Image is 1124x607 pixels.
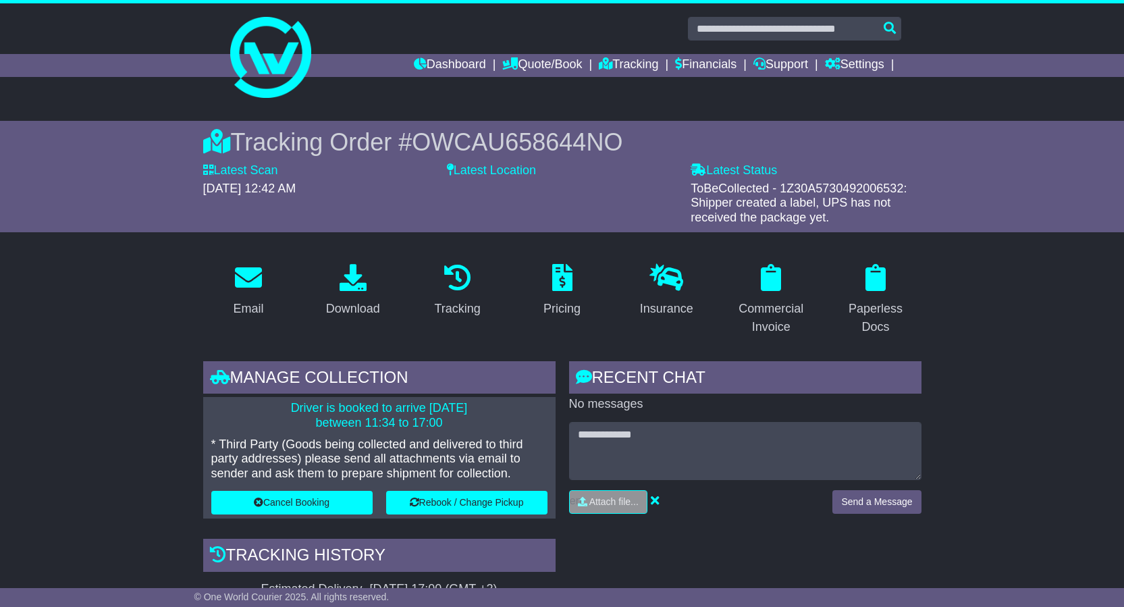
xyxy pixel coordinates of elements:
[691,182,907,224] span: ToBeCollected - 1Z30A5730492006532: Shipper created a label, UPS has not received the package yet.
[569,361,921,398] div: RECENT CHAT
[675,54,737,77] a: Financials
[502,54,582,77] a: Quote/Book
[203,582,556,597] div: Estimated Delivery -
[317,259,389,323] a: Download
[203,163,278,178] label: Latest Scan
[203,361,556,398] div: Manage collection
[543,300,581,318] div: Pricing
[734,300,808,336] div: Commercial Invoice
[569,397,921,412] p: No messages
[203,539,556,575] div: Tracking history
[535,259,589,323] a: Pricing
[412,128,622,156] span: OWCAU658644NO
[447,163,536,178] label: Latest Location
[830,259,921,341] a: Paperless Docs
[434,300,480,318] div: Tracking
[691,163,777,178] label: Latest Status
[753,54,808,77] a: Support
[211,491,373,514] button: Cancel Booking
[224,259,272,323] a: Email
[631,259,702,323] a: Insurance
[386,491,547,514] button: Rebook / Change Pickup
[194,591,390,602] span: © One World Courier 2025. All rights reserved.
[203,128,921,157] div: Tracking Order #
[370,582,498,597] div: [DATE] 17:00 (GMT +2)
[839,300,913,336] div: Paperless Docs
[211,438,547,481] p: * Third Party (Goods being collected and delivered to third party addresses) please send all atta...
[326,300,380,318] div: Download
[233,300,263,318] div: Email
[414,54,486,77] a: Dashboard
[599,54,658,77] a: Tracking
[825,54,884,77] a: Settings
[203,182,296,195] span: [DATE] 12:42 AM
[425,259,489,323] a: Tracking
[211,401,547,430] p: Driver is booked to arrive [DATE] between 11:34 to 17:00
[726,259,817,341] a: Commercial Invoice
[832,490,921,514] button: Send a Message
[640,300,693,318] div: Insurance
